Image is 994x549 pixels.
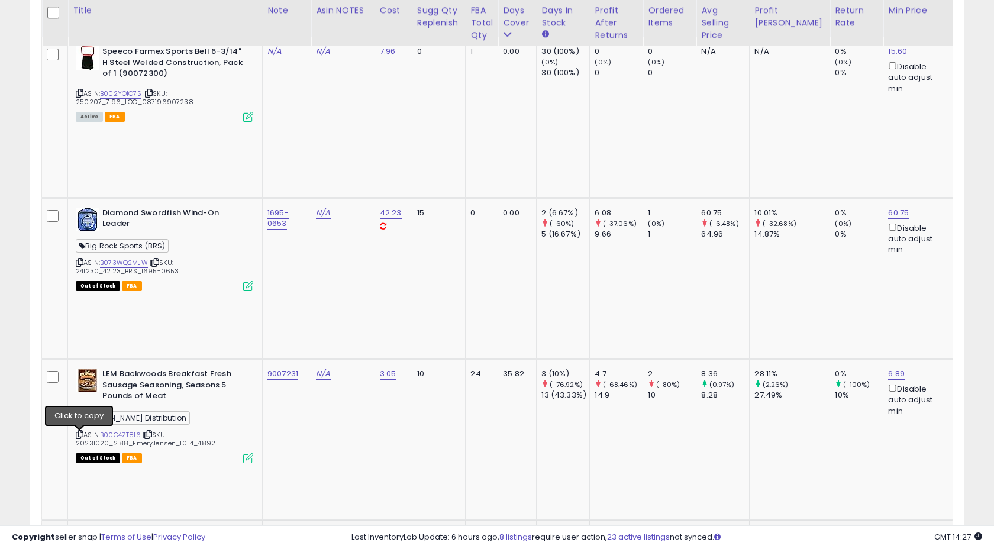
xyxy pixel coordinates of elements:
[595,208,643,218] div: 6.08
[648,67,696,78] div: 0
[102,208,246,232] b: Diamond Swordfish Wind-On Leader
[267,4,306,17] div: Note
[76,208,253,290] div: ASIN:
[888,60,945,94] div: Disable auto adjust min
[76,281,120,291] span: All listings that are currently out of stock and unavailable for purchase on Amazon
[648,369,696,379] div: 2
[470,4,493,41] div: FBA Total Qty
[541,4,585,29] div: Days In Stock
[843,380,870,389] small: (-100%)
[12,531,55,542] strong: Copyright
[76,89,193,106] span: | SKU: 250207_7.96_LOC_087196907238
[76,112,103,122] span: All listings currently available for purchase on Amazon
[754,4,825,29] div: Profit [PERSON_NAME]
[595,46,643,57] div: 0
[380,46,396,57] a: 7.96
[648,390,696,401] div: 10
[76,369,253,462] div: ASIN:
[701,229,749,240] div: 64.96
[417,4,461,29] div: Sugg Qty Replenish
[603,380,637,389] small: (-68.46%)
[76,453,120,463] span: All listings that are currently out of stock and unavailable for purchase on Amazon
[76,258,179,276] span: | SKU: 241230_42.23_BRS_1695-0653
[595,4,638,41] div: Profit After Returns
[380,368,396,380] a: 3.05
[100,89,141,99] a: B002YO1O7S
[541,208,589,218] div: 2 (6.67%)
[470,46,489,57] div: 1
[835,4,878,29] div: Return Rate
[541,46,589,57] div: 30 (100%)
[541,390,589,401] div: 13 (43.33%)
[648,4,691,29] div: Ordered Items
[380,4,407,17] div: Cost
[595,369,643,379] div: 4.7
[100,258,148,268] a: B073WQ2MJW
[835,229,883,240] div: 0%
[709,380,735,389] small: (0.97%)
[754,369,830,379] div: 28.11%
[470,369,489,379] div: 24
[541,29,548,40] small: Days In Stock.
[763,219,796,228] small: (-32.68%)
[316,4,370,17] div: Asin NOTES
[648,229,696,240] div: 1
[503,208,527,218] div: 0.00
[754,208,830,218] div: 10.01%
[888,221,945,256] div: Disable auto adjust min
[754,229,830,240] div: 14.87%
[541,229,589,240] div: 5 (16.67%)
[76,239,169,253] span: Big Rock Sports (BRS)
[503,369,527,379] div: 35.82
[754,390,830,401] div: 27.49%
[835,57,851,67] small: (0%)
[417,46,457,57] div: 0
[888,207,909,219] a: 60.75
[316,368,330,380] a: N/A
[648,46,696,57] div: 0
[595,67,643,78] div: 0
[656,380,680,389] small: (-80%)
[122,281,142,291] span: FBA
[73,4,257,17] div: Title
[316,207,330,219] a: N/A
[267,368,298,380] a: 9007231
[607,531,670,542] a: 23 active listings
[503,46,527,57] div: 0.00
[835,208,883,218] div: 0%
[701,208,749,218] div: 60.75
[351,532,982,543] div: Last InventoryLab Update: 6 hours ago, require user action, not synced.
[754,46,821,57] div: N/A
[76,430,215,448] span: | SKU: 20231020_2.88_EmeryJensen_10.14_4892
[603,219,637,228] small: (-37.06%)
[595,390,643,401] div: 14.9
[648,57,664,67] small: (0%)
[102,46,246,82] b: Speeco Farmex Sports Bell 6-3/14" H Steel Welded Construction, Pack of 1 (90072300)
[541,369,589,379] div: 3 (10%)
[503,4,531,29] div: Days Cover
[835,390,883,401] div: 10%
[550,219,575,228] small: (-60%)
[595,57,611,67] small: (0%)
[541,67,589,78] div: 30 (100%)
[701,46,740,57] div: N/A
[835,219,851,228] small: (0%)
[709,219,739,228] small: (-6.48%)
[105,112,125,122] span: FBA
[417,369,457,379] div: 10
[76,208,99,231] img: 614yGlnVH3L._SL40_.jpg
[541,57,558,67] small: (0%)
[153,531,205,542] a: Privacy Policy
[267,46,282,57] a: N/A
[595,229,643,240] div: 9.66
[76,46,99,70] img: 414V0mDs3sL._SL40_.jpg
[100,430,141,440] a: B00C4ZT816
[888,368,905,380] a: 6.89
[12,532,205,543] div: seller snap | |
[888,382,945,416] div: Disable auto adjust min
[76,411,190,425] span: [PERSON_NAME] Distribution
[470,208,489,218] div: 0
[316,46,330,57] a: N/A
[267,207,289,230] a: 1695-0653
[835,67,883,78] div: 0%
